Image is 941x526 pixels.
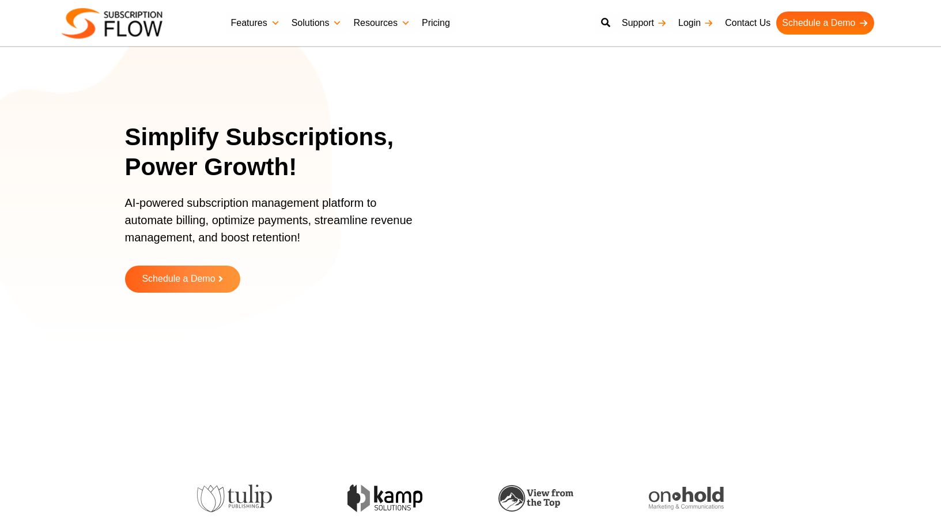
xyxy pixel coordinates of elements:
a: Pricing [416,12,456,35]
a: Schedule a Demo [125,266,240,293]
a: Support [616,12,672,35]
h1: Simplify Subscriptions, Power Growth! [125,122,439,183]
a: Contact Us [719,12,776,35]
a: Resources [347,12,415,35]
img: onhold-marketing [649,487,724,510]
a: Solutions [286,12,348,35]
a: Features [225,12,286,35]
a: Schedule a Demo [776,12,874,35]
p: AI-powered subscription management platform to automate billing, optimize payments, streamline re... [125,194,425,258]
a: Login [672,12,719,35]
img: view-from-the-top [498,485,573,512]
img: kamp-solution [347,485,422,512]
img: Subscriptionflow [62,8,162,39]
span: Schedule a Demo [142,274,215,284]
img: tulip-publishing [197,485,272,512]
